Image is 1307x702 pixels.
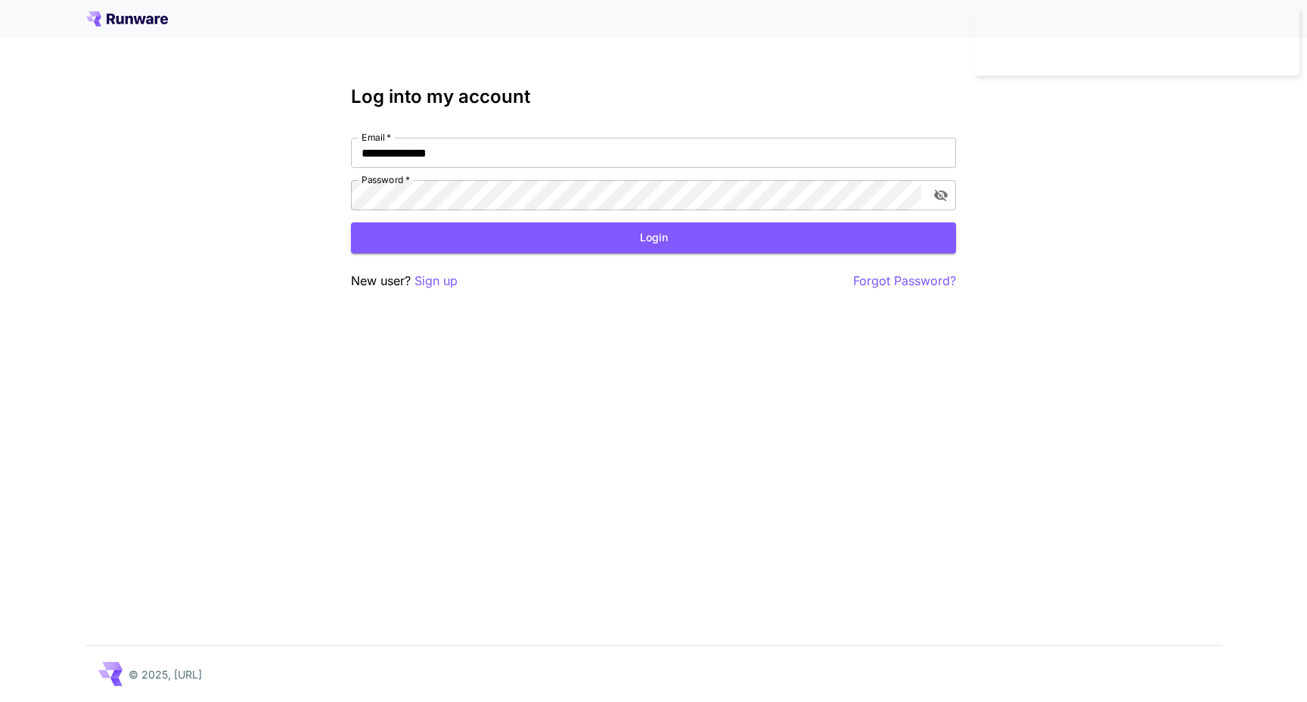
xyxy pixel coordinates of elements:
[362,173,410,186] label: Password
[351,86,956,107] h3: Log into my account
[351,222,956,253] button: Login
[129,666,202,682] p: © 2025, [URL]
[362,131,391,144] label: Email
[351,272,458,290] p: New user?
[853,272,956,290] button: Forgot Password?
[927,182,955,209] button: toggle password visibility
[414,272,458,290] button: Sign up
